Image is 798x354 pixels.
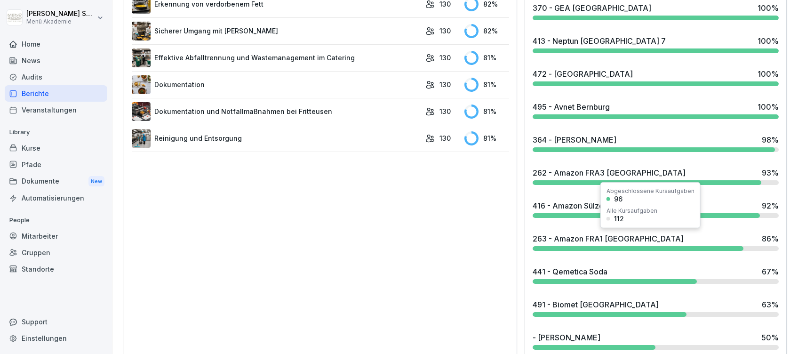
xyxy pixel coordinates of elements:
div: 67 % [762,266,779,277]
a: 472 - [GEOGRAPHIC_DATA]100% [529,64,782,90]
div: 100 % [758,101,779,113]
p: 130 [439,133,451,143]
p: [PERSON_NAME] Schülzke [26,10,95,18]
a: 491 - Biomet [GEOGRAPHIC_DATA]63% [529,295,782,321]
div: 370 - GEA [GEOGRAPHIC_DATA] [533,2,651,14]
p: People [5,213,107,228]
a: Effektive Abfalltrennung und Wastemanagement im Catering [132,48,421,67]
p: 130 [439,106,451,116]
div: Abgeschlossene Kursaufgaben [606,188,694,194]
p: 130 [439,26,451,36]
div: 112 [614,216,624,222]
a: Home [5,36,107,52]
img: he669w9sgyb8g06jkdrmvx6u.png [132,48,151,67]
a: Standorte [5,261,107,277]
p: Library [5,125,107,140]
div: 100 % [758,68,779,80]
a: 441 - Qemetica Soda67% [529,262,782,288]
a: DokumenteNew [5,173,107,190]
a: Mitarbeiter [5,228,107,244]
div: New [88,176,104,187]
a: News [5,52,107,69]
a: Einstellungen [5,330,107,346]
a: Automatisierungen [5,190,107,206]
a: Audits [5,69,107,85]
a: 364 - [PERSON_NAME]98% [529,130,782,156]
a: Berichte [5,85,107,102]
div: 96 [614,196,622,202]
img: oyzz4yrw5r2vs0n5ee8wihvj.png [132,22,151,40]
p: 130 [439,53,451,63]
div: 495 - Avnet Bernburg [533,101,610,113]
img: t30obnioake0y3p0okzoia1o.png [132,102,151,121]
div: 100 % [758,35,779,47]
a: 413 - Neptun [GEOGRAPHIC_DATA] 7100% [529,32,782,57]
div: 81 % [464,78,509,92]
div: Support [5,314,107,330]
div: 262 - Amazon FRA3 [GEOGRAPHIC_DATA] [533,167,686,178]
a: Kurse [5,140,107,156]
div: 82 % [464,24,509,38]
img: nskg7vq6i7f4obzkcl4brg5j.png [132,129,151,148]
div: 416 - Amazon Sülzetal LEJ3 [533,200,632,211]
a: Dokumentation [132,75,421,94]
div: 413 - Neptun [GEOGRAPHIC_DATA] 7 [533,35,666,47]
a: Sicherer Umgang mit [PERSON_NAME] [132,22,421,40]
div: Dokumente [5,173,107,190]
a: 263 - Amazon FRA1 [GEOGRAPHIC_DATA]86% [529,229,782,255]
div: 441 - Qemetica Soda [533,266,607,277]
div: 81 % [464,51,509,65]
a: Veranstaltungen [5,102,107,118]
p: 130 [439,80,451,89]
div: 98 % [762,134,779,145]
div: 263 - Amazon FRA1 [GEOGRAPHIC_DATA] [533,233,684,244]
div: Alle Kursaufgaben [606,208,657,214]
div: 100 % [758,2,779,14]
div: 86 % [762,233,779,244]
div: 81 % [464,131,509,145]
a: - [PERSON_NAME]50% [529,328,782,354]
div: 63 % [762,299,779,310]
div: 81 % [464,105,509,119]
div: 472 - [GEOGRAPHIC_DATA] [533,68,633,80]
div: 93 % [762,167,779,178]
a: 262 - Amazon FRA3 [GEOGRAPHIC_DATA]93% [529,163,782,189]
div: 92 % [762,200,779,211]
div: 364 - [PERSON_NAME] [533,134,616,145]
a: Pfade [5,156,107,173]
a: Dokumentation und Notfallmaßnahmen bei Fritteusen [132,102,421,121]
p: Menü Akademie [26,18,95,25]
div: 50 % [761,332,779,343]
img: jg117puhp44y4en97z3zv7dk.png [132,75,151,94]
div: 491 - Biomet [GEOGRAPHIC_DATA] [533,299,659,310]
a: 416 - Amazon Sülzetal LEJ392% [529,196,782,222]
a: Gruppen [5,244,107,261]
a: Reinigung und Entsorgung [132,129,421,148]
div: - [PERSON_NAME] [533,332,600,343]
a: 495 - Avnet Bernburg100% [529,97,782,123]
